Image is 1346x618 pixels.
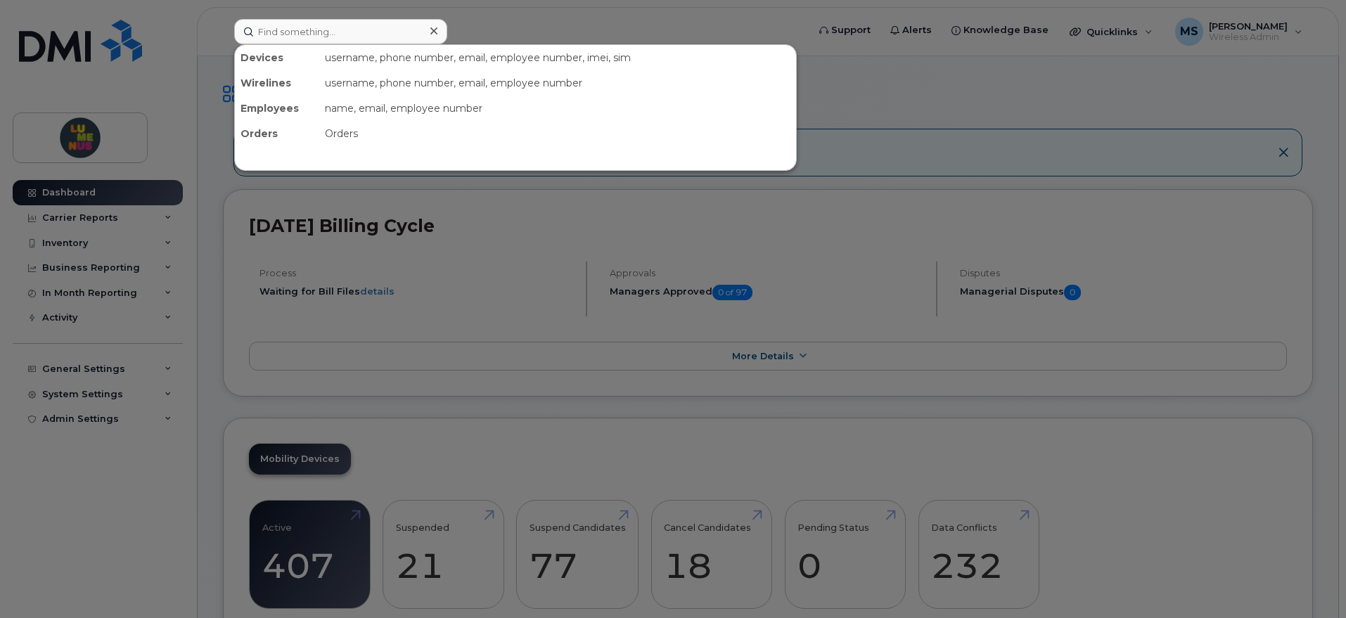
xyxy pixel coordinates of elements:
[319,96,796,121] div: name, email, employee number
[319,70,796,96] div: username, phone number, email, employee number
[235,70,319,96] div: Wirelines
[319,45,796,70] div: username, phone number, email, employee number, imei, sim
[235,96,319,121] div: Employees
[235,45,319,70] div: Devices
[235,121,319,146] div: Orders
[319,121,796,146] div: Orders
